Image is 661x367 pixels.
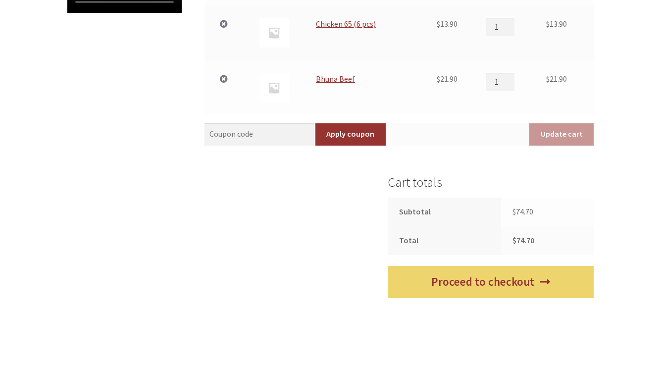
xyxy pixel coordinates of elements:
[437,74,458,84] bdi: 21.90
[486,18,514,36] input: Product quantity
[512,235,516,245] span: $
[316,74,355,84] a: Bhuna Beef
[315,123,386,146] button: Apply coupon
[388,266,594,298] a: Proceed to checkout
[486,73,514,91] input: Product quantity
[388,198,501,226] th: Subtotal
[437,19,440,29] span: $
[388,226,501,255] th: Total
[259,73,289,102] img: Placeholder
[512,207,516,216] span: $
[259,18,289,47] img: Placeholder
[388,175,594,190] h2: Cart totals
[529,123,594,146] button: Update cart
[217,73,230,86] a: Remove Bhuna Beef from cart
[546,19,550,29] span: $
[437,74,440,84] span: $
[437,19,458,29] bdi: 13.90
[546,19,567,29] bdi: 13.90
[512,207,533,216] bdi: 74.70
[217,18,230,31] a: Remove Chicken 65 (6 pcs) from cart
[546,74,550,84] span: $
[204,123,314,146] input: Coupon code
[512,235,534,245] bdi: 74.70
[546,74,567,84] bdi: 21.90
[316,19,376,29] a: Chicken 65 (6 pcs)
